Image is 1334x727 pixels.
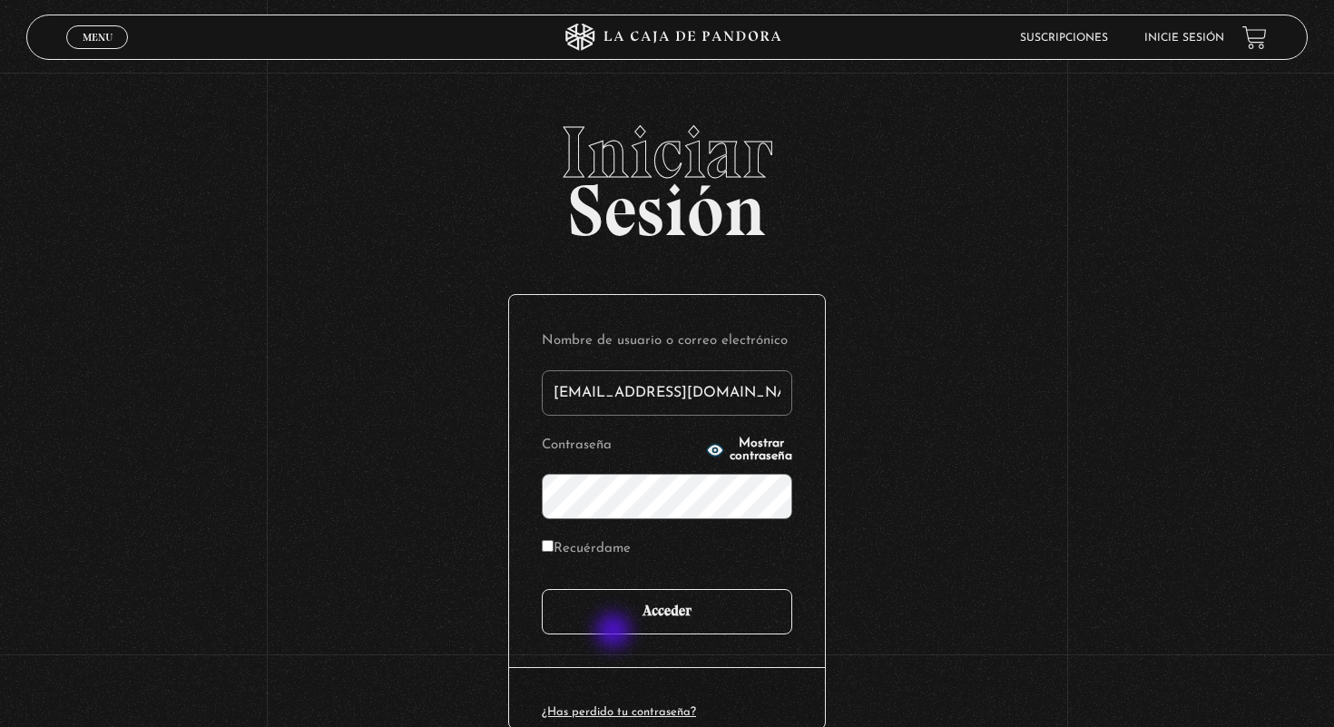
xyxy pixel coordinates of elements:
button: Mostrar contraseña [706,437,792,463]
a: Suscripciones [1020,33,1108,44]
input: Acceder [542,589,792,634]
label: Nombre de usuario o correo electrónico [542,328,792,356]
a: View your shopping cart [1242,25,1267,50]
label: Contraseña [542,432,701,460]
span: Iniciar [26,116,1307,189]
a: ¿Has perdido tu contraseña? [542,706,696,718]
label: Recuérdame [542,535,631,564]
h2: Sesión [26,116,1307,232]
input: Recuérdame [542,540,554,552]
span: Cerrar [76,47,119,60]
a: Inicie sesión [1144,33,1224,44]
span: Mostrar contraseña [730,437,792,463]
span: Menu [83,32,113,43]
